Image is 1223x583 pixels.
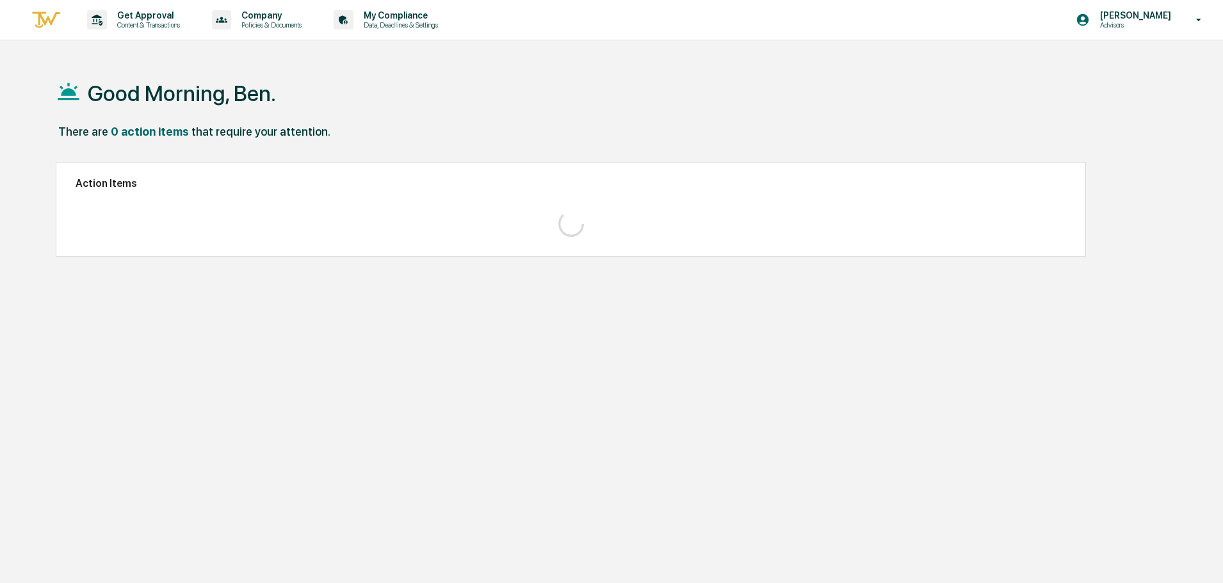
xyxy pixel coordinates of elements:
[76,177,1066,189] h2: Action Items
[353,10,444,20] p: My Compliance
[231,20,308,29] p: Policies & Documents
[58,125,108,138] div: There are
[107,10,186,20] p: Get Approval
[111,125,189,138] div: 0 action items
[191,125,330,138] div: that require your attention.
[88,81,276,106] h1: Good Morning, Ben.
[353,20,444,29] p: Data, Deadlines & Settings
[107,20,186,29] p: Content & Transactions
[231,10,308,20] p: Company
[1090,20,1178,29] p: Advisors
[1090,10,1178,20] p: [PERSON_NAME]
[31,10,61,31] img: logo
